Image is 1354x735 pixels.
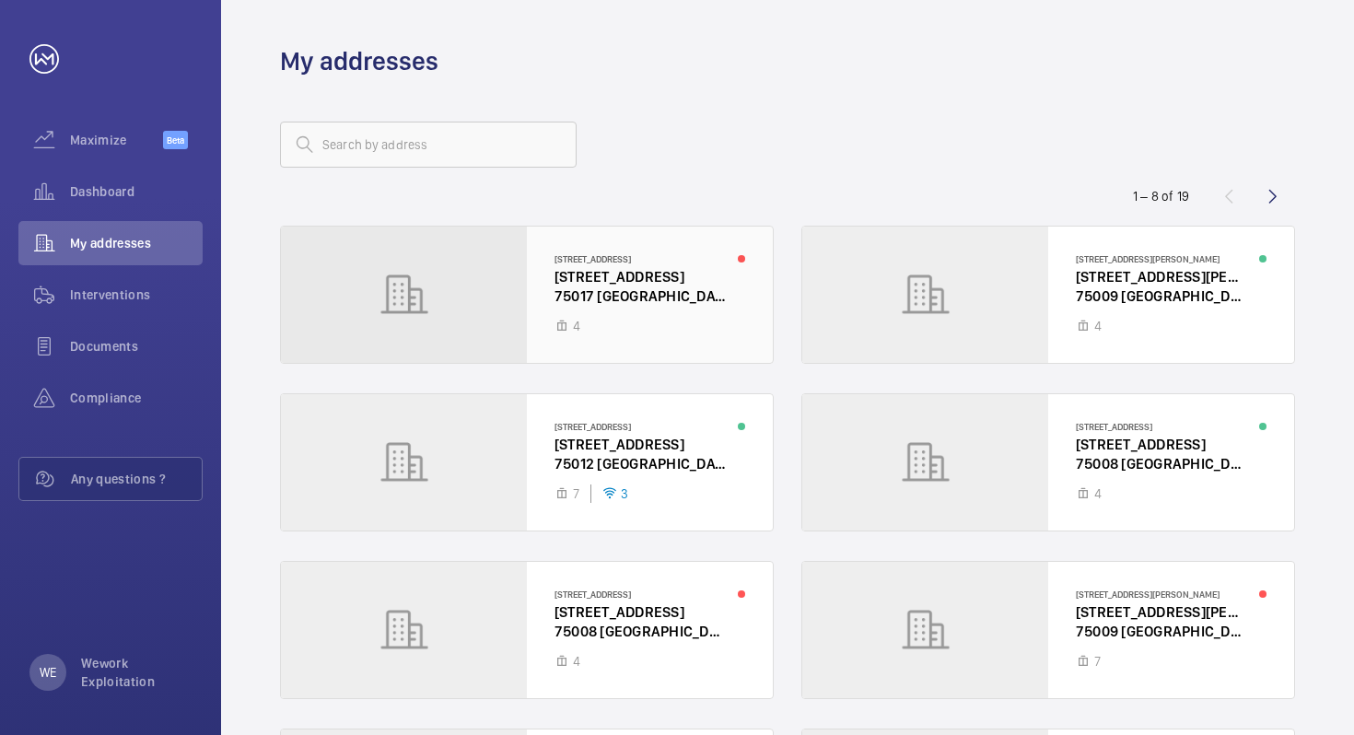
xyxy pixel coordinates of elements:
[70,234,203,252] span: My addresses
[40,663,56,682] p: WE
[70,131,163,149] span: Maximize
[163,131,188,149] span: Beta
[70,389,203,407] span: Compliance
[71,470,202,488] span: Any questions ?
[81,654,192,691] p: Wework Exploitation
[280,122,577,168] input: Search by address
[70,182,203,201] span: Dashboard
[280,44,438,78] h1: My addresses
[70,337,203,356] span: Documents
[70,286,203,304] span: Interventions
[1133,187,1189,205] div: 1 – 8 of 19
